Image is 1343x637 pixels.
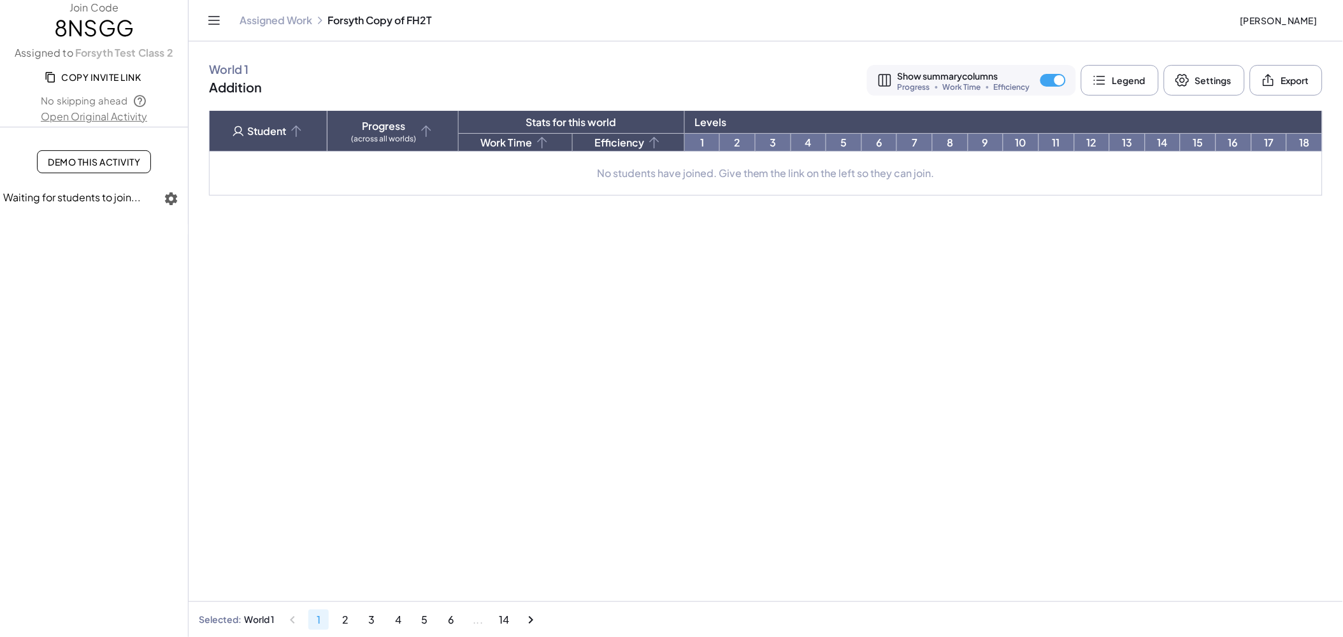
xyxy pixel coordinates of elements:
span: 5 [421,613,428,626]
span: 2 [341,613,348,626]
span: (across all worlds) [351,135,416,143]
a: 12 [1075,134,1110,151]
th: Average number of stars across the solved levels in this world. [573,134,685,152]
a: 15 [1181,134,1216,151]
div: Work Time [469,135,563,150]
button: Toggle navigation [204,10,224,31]
div: Selected: [199,613,241,625]
a: 11 [1039,134,1074,151]
div: Efficiency [583,135,674,150]
nav: Pagination Navigation [279,606,544,633]
button: Settings [1164,65,1245,96]
div: World 1 [244,613,274,625]
a: 10 [1003,134,1038,151]
div: Progress Work Time Efficiency [898,83,1030,91]
span: Student [220,124,317,139]
th: Total time spent working on levels in this world. [459,134,573,152]
span: 6 [448,613,455,626]
a: Forsyth Test Class 2 [73,46,173,61]
span: 4 [395,613,402,626]
a: 18 [1287,134,1322,151]
button: [PERSON_NAME] [1230,9,1328,32]
button: Go to page 4 [388,610,408,630]
td: No students have joined. Give them the link on the left so they can join. [210,152,1323,196]
th: Stats for this world [459,111,685,134]
a: 14 [1145,134,1181,151]
div: Addition [209,79,262,96]
a: 17 [1252,134,1287,151]
a: 5 [826,134,861,151]
button: Go to page 2 [335,610,355,630]
button: Go to page 14 [494,610,515,630]
a: 16 [1216,134,1251,151]
span: Waiting for students to join... [4,190,141,204]
div: Show summary columns [898,70,1030,90]
span: 1 [317,613,321,626]
span: Demo This Activity [48,156,140,168]
button: Go to page 6 [441,610,461,630]
label: Assigned to [15,46,173,61]
a: Assigned Work [240,14,312,27]
a: Demo This Activity [37,150,151,173]
span: [PERSON_NAME] [1240,15,1318,26]
button: Go to page 5 [415,610,435,630]
a: 9 [968,134,1003,151]
span: 3 [368,613,375,626]
a: 1 [685,134,720,151]
th: Levels [685,111,1323,134]
span: Copy Invite Link [47,71,141,83]
a: 13 [1110,134,1145,151]
div: World 1 [209,62,262,76]
button: Go to page 3 [362,610,382,630]
button: Legend [1081,65,1159,96]
a: 2 [720,134,755,151]
a: 7 [897,134,932,151]
button: Page 1, Current page [308,610,329,630]
a: 4 [791,134,826,151]
a: 8 [933,134,968,151]
th: Percentage of levels completed across all worlds. [327,111,459,152]
button: Next page [521,610,541,630]
button: Copy Invite Link [37,66,151,89]
div: Progress [351,120,416,143]
button: Export [1250,65,1323,96]
span: 14 [499,613,510,626]
a: 3 [756,134,791,151]
a: 6 [862,134,897,151]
